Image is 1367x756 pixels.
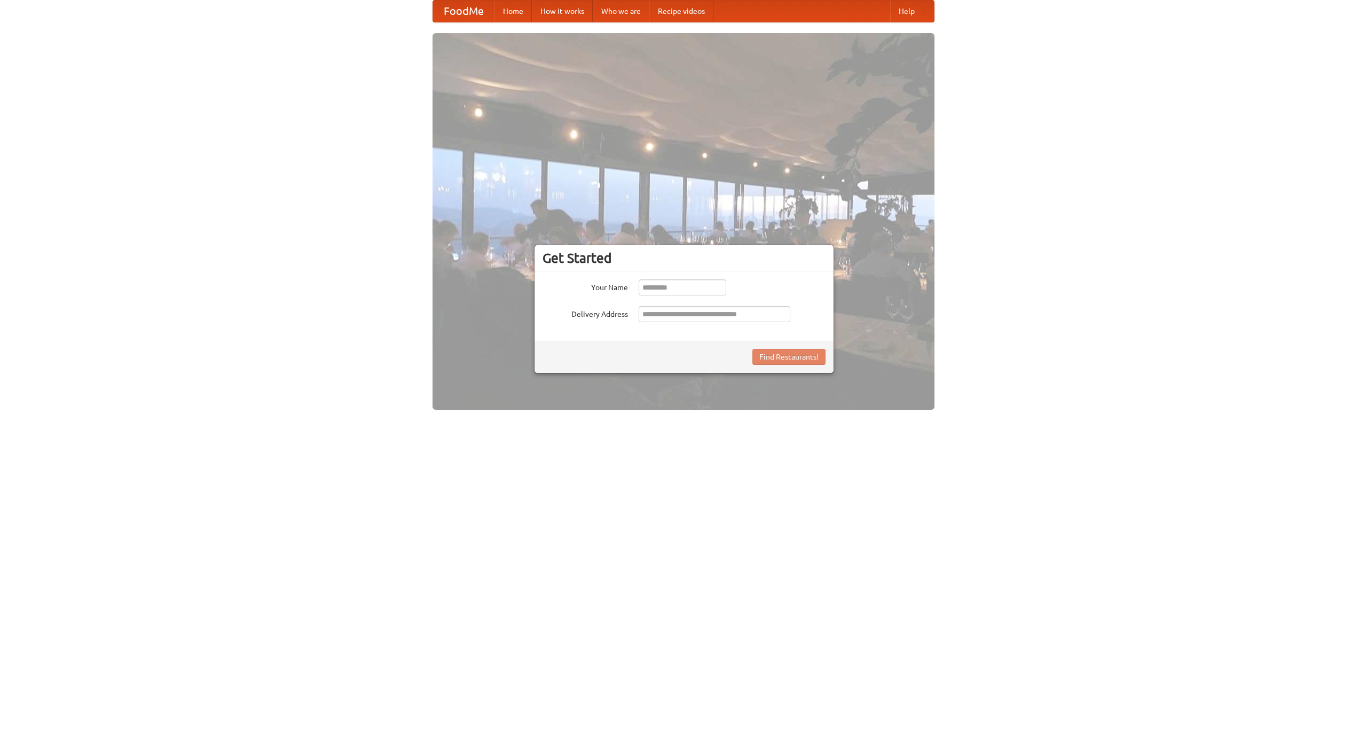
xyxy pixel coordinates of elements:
label: Delivery Address [543,306,628,319]
label: Your Name [543,279,628,293]
h3: Get Started [543,250,826,266]
a: Home [494,1,532,22]
a: FoodMe [433,1,494,22]
a: How it works [532,1,593,22]
a: Help [890,1,923,22]
a: Recipe videos [649,1,713,22]
a: Who we are [593,1,649,22]
button: Find Restaurants! [752,349,826,365]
